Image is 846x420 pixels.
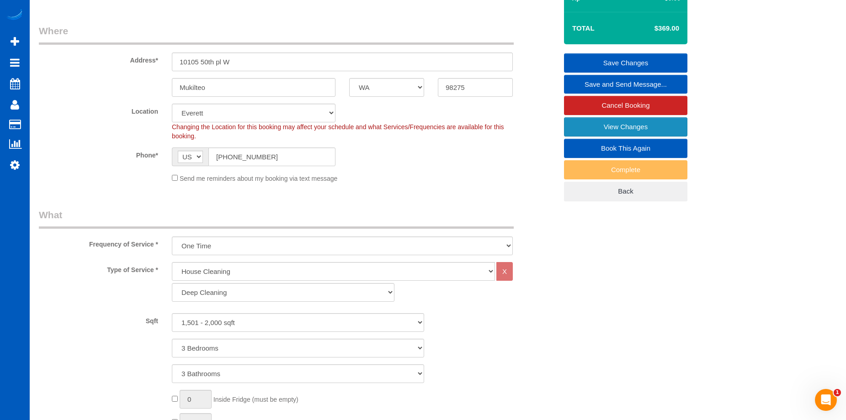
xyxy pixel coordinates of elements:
label: Location [32,104,165,116]
legend: What [39,208,514,229]
a: Save and Send Message... [564,75,687,94]
a: Cancel Booking [564,96,687,115]
a: View Changes [564,117,687,136]
span: 1 [834,389,841,396]
span: Send me reminders about my booking via text message [180,175,338,182]
label: Type of Service * [32,262,165,274]
legend: Where [39,24,514,45]
img: Automaid Logo [5,9,24,22]
label: Address* [32,52,165,65]
a: Book This Again [564,139,687,158]
a: Save Changes [564,53,687,73]
label: Phone* [32,147,165,160]
span: Changing the Location for this booking may affect your schedule and what Services/Frequencies are... [172,123,504,140]
label: Sqft [32,313,165,325]
a: Back [564,182,687,201]
input: Phone* [208,147,335,166]
h4: $369.00 [627,25,679,32]
input: Zip Code* [438,78,513,97]
iframe: Intercom live chat [815,389,837,411]
strong: Total [572,24,595,32]
label: Frequency of Service * [32,236,165,249]
input: City* [172,78,335,97]
span: Inside Fridge (must be empty) [213,396,298,403]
